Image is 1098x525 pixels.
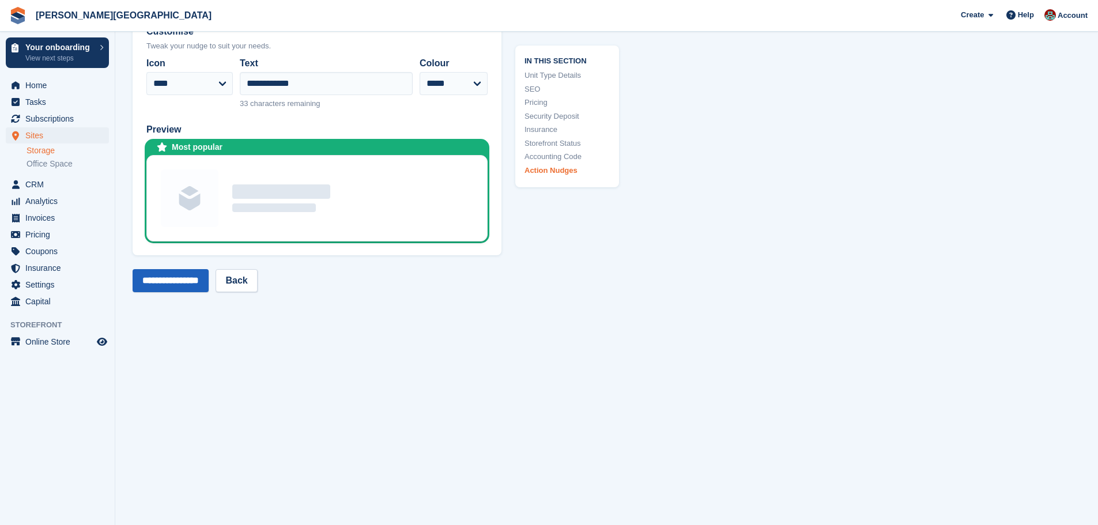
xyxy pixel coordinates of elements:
a: SEO [525,83,610,95]
span: Home [25,77,95,93]
div: Customise [146,25,488,39]
span: In this section [525,54,610,65]
p: Your onboarding [25,43,94,51]
a: Unit Type Details [525,70,610,81]
label: Icon [146,56,233,70]
span: Online Store [25,334,95,350]
a: Accounting Code [525,151,610,163]
a: menu [6,94,109,110]
a: Action Nudges [525,164,610,176]
a: Storage [27,145,109,156]
span: Storefront [10,319,115,331]
img: Unit group image placeholder [161,169,218,227]
a: menu [6,293,109,309]
a: Insurance [525,124,610,135]
span: Settings [25,277,95,293]
span: characters remaining [250,99,320,108]
a: menu [6,193,109,209]
span: Help [1018,9,1034,21]
a: menu [6,77,109,93]
a: Your onboarding View next steps [6,37,109,68]
img: stora-icon-8386f47178a22dfd0bd8f6a31ec36ba5ce8667c1dd55bd0f319d3a0aa187defe.svg [9,7,27,24]
span: Capital [25,293,95,309]
a: menu [6,260,109,276]
a: Security Deposit [525,110,610,122]
a: menu [6,127,109,143]
a: menu [6,111,109,127]
span: Create [961,9,984,21]
a: menu [6,210,109,226]
span: Analytics [25,193,95,209]
a: menu [6,243,109,259]
label: Colour [420,56,488,70]
div: Tweak your nudge to suit your needs. [146,40,488,52]
div: Most popular [172,141,222,153]
a: Pricing [525,97,610,108]
a: menu [6,277,109,293]
a: [PERSON_NAME][GEOGRAPHIC_DATA] [31,6,216,25]
p: View next steps [25,53,94,63]
a: menu [6,226,109,243]
a: Office Space [27,158,109,169]
div: Preview [146,123,488,137]
span: CRM [25,176,95,192]
img: Will Dougan [1044,9,1056,21]
a: Preview store [95,335,109,349]
span: Tasks [25,94,95,110]
span: Insurance [25,260,95,276]
span: Subscriptions [25,111,95,127]
a: Storefront Status [525,137,610,149]
a: menu [6,334,109,350]
span: Account [1058,10,1088,21]
span: Coupons [25,243,95,259]
a: menu [6,176,109,192]
label: Text [240,56,413,70]
span: Sites [25,127,95,143]
span: Invoices [25,210,95,226]
span: Pricing [25,226,95,243]
a: Back [216,269,257,292]
span: 33 [240,99,248,108]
